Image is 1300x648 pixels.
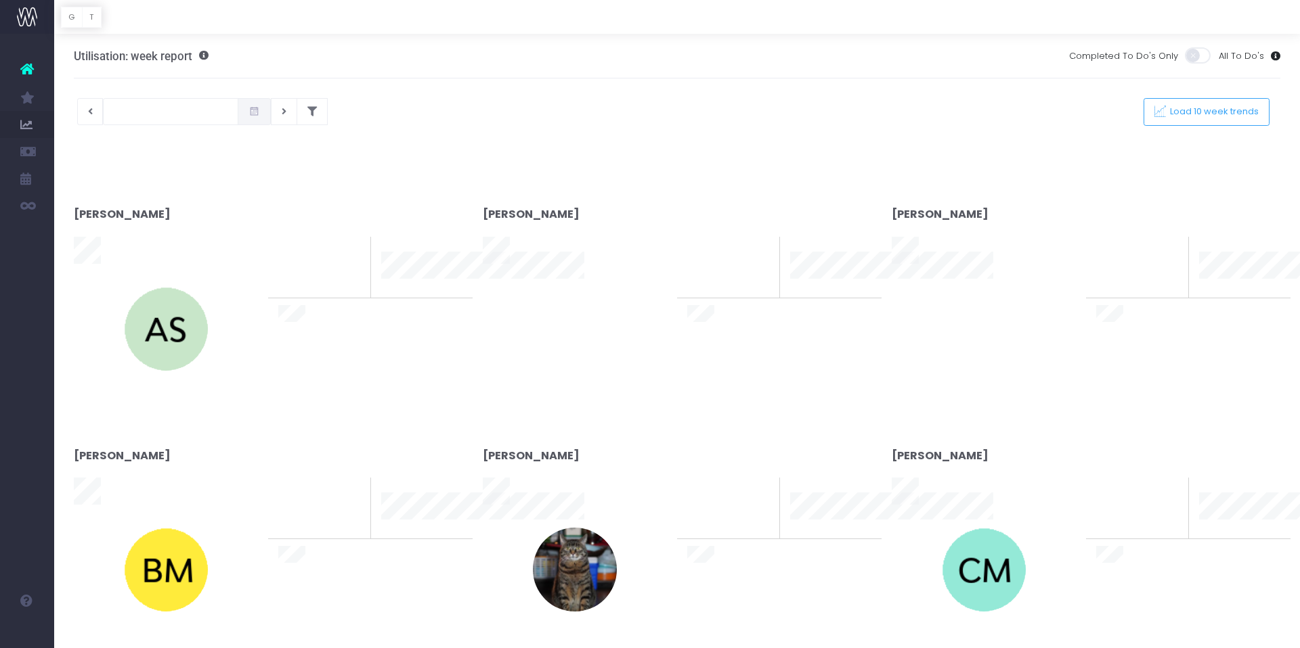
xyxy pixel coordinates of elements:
[1156,478,1178,500] span: 0%
[483,448,580,463] strong: [PERSON_NAME]
[1166,106,1259,118] span: Load 10 week trends
[687,250,743,263] span: To last week
[1156,237,1178,259] span: 0%
[892,448,989,463] strong: [PERSON_NAME]
[1096,250,1152,263] span: To last week
[892,206,989,222] strong: [PERSON_NAME]
[17,621,37,641] img: images/default_profile_image.png
[790,282,851,296] span: 10 week trend
[82,7,102,28] button: T
[1096,491,1152,505] span: To last week
[338,237,360,259] span: 0%
[381,282,442,296] span: 10 week trend
[338,478,360,500] span: 0%
[1199,282,1260,296] span: 10 week trend
[74,49,209,63] h3: Utilisation: week report
[61,7,83,28] button: G
[747,478,769,500] span: 0%
[1199,524,1260,537] span: 10 week trend
[1219,49,1264,63] span: All To Do's
[278,491,334,505] span: To last week
[1069,49,1178,63] span: Completed To Do's Only
[790,524,851,537] span: 10 week trend
[74,448,171,463] strong: [PERSON_NAME]
[1144,98,1270,126] button: Load 10 week trends
[61,7,102,28] div: Vertical button group
[381,524,442,537] span: 10 week trend
[747,237,769,259] span: 0%
[687,491,743,505] span: To last week
[74,206,171,222] strong: [PERSON_NAME]
[278,250,334,263] span: To last week
[483,206,580,222] strong: [PERSON_NAME]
